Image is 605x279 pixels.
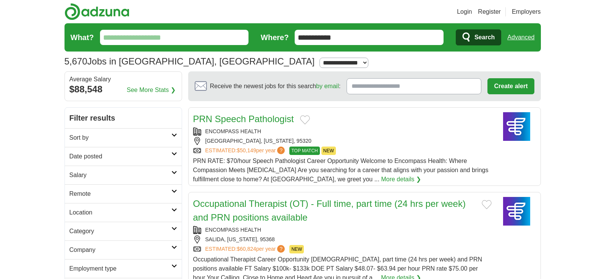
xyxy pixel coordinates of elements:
a: Employers [512,7,541,16]
span: 5,670 [65,55,87,68]
h2: Date posted [69,152,171,161]
img: Adzuna logo [65,3,129,20]
h2: Company [69,245,171,255]
button: Add to favorite jobs [482,200,492,209]
a: ENCOMPASS HEALTH [205,227,261,233]
div: [GEOGRAPHIC_DATA], [US_STATE], 95320 [193,137,492,145]
h2: Sort by [69,133,171,142]
a: Advanced [507,30,534,45]
a: Category [65,222,182,240]
h2: Category [69,227,171,236]
button: Add to favorite jobs [300,115,310,124]
a: Salary [65,166,182,184]
span: $50,149 [237,147,256,153]
span: Search [474,30,495,45]
h2: Salary [69,171,171,180]
a: Register [478,7,501,16]
h2: Employment type [69,264,171,273]
div: SALIDA, [US_STATE], 95368 [193,235,492,244]
a: Employment type [65,259,182,278]
span: ? [277,147,285,154]
h2: Location [69,208,171,217]
span: TOP MATCH [289,147,319,155]
span: NEW [321,147,336,155]
span: NEW [289,245,304,253]
img: Encompass Health logo [498,197,536,226]
a: See More Stats ❯ [127,85,176,95]
a: Sort by [65,128,182,147]
a: ESTIMATED:$60,824per year? [205,245,287,253]
a: PRN Speech Pathologist [193,114,294,124]
button: Search [456,29,501,45]
a: Login [457,7,472,16]
label: Where? [261,32,289,43]
a: ENCOMPASS HEALTH [205,128,261,134]
a: Company [65,240,182,259]
span: Receive the newest jobs for this search : [210,82,340,91]
a: Date posted [65,147,182,166]
h2: Filter results [65,108,182,128]
a: Location [65,203,182,222]
div: Average Salary [69,76,177,82]
button: Create alert [487,78,534,94]
span: PRN RATE: $70/hour Speech Pathologist Career Opportunity Welcome to Encompass Health: Where Compa... [193,158,489,182]
a: Occupational Therapist (OT) - Full time, part time (24 hrs per week) and PRN positions available [193,198,466,223]
span: ? [277,245,285,253]
a: ESTIMATED:$50,149per year? [205,147,287,155]
label: What? [71,32,94,43]
a: More details ❯ [381,175,421,184]
h2: Remote [69,189,171,198]
h1: Jobs in [GEOGRAPHIC_DATA], [GEOGRAPHIC_DATA] [65,56,315,66]
div: $88,548 [69,82,177,96]
a: by email [316,83,339,89]
span: $60,824 [237,246,256,252]
img: Encompass Health logo [498,112,536,141]
a: Remote [65,184,182,203]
